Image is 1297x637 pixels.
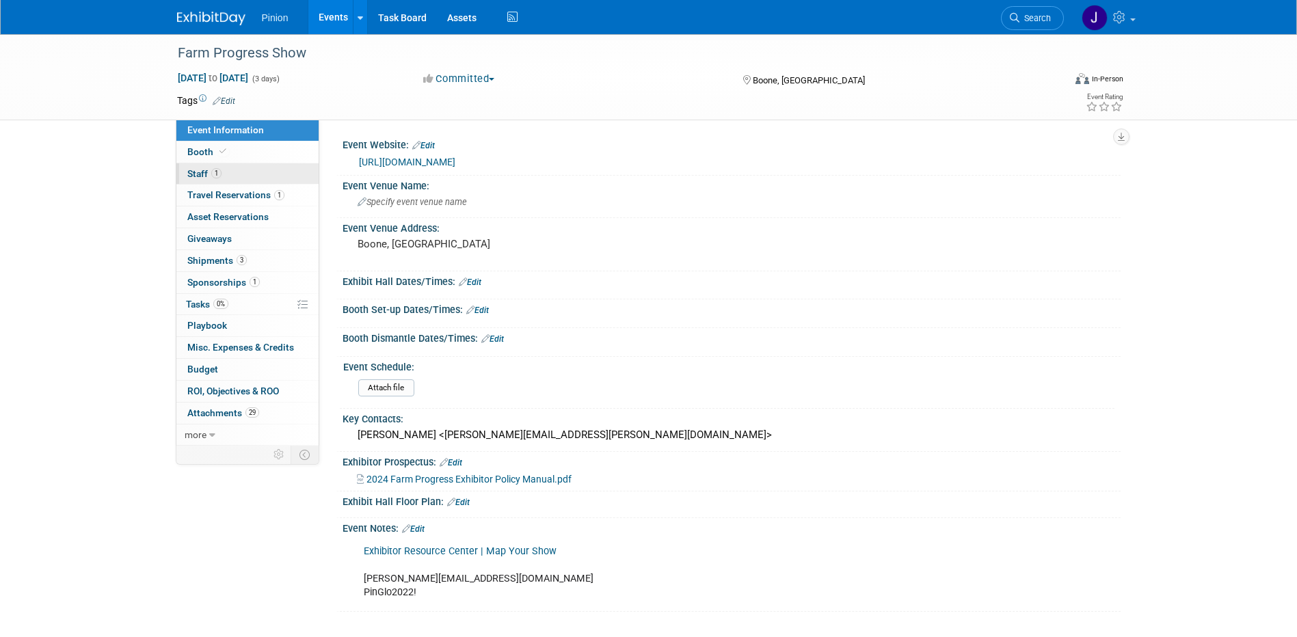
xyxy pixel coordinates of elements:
[176,141,319,163] a: Booth
[343,357,1114,374] div: Event Schedule:
[343,218,1121,235] div: Event Venue Address:
[1001,6,1064,30] a: Search
[343,271,1121,289] div: Exhibit Hall Dates/Times:
[206,72,219,83] span: to
[343,176,1121,193] div: Event Venue Name:
[354,538,970,606] div: [PERSON_NAME][EMAIL_ADDRESS][DOMAIN_NAME] PinGlo2022!
[176,185,319,206] a: Travel Reservations1
[187,189,284,200] span: Travel Reservations
[176,315,319,336] a: Playbook
[176,403,319,424] a: Attachments29
[1086,94,1123,100] div: Event Rating
[176,424,319,446] a: more
[343,409,1121,426] div: Key Contacts:
[187,320,227,331] span: Playbook
[187,146,229,157] span: Booth
[187,211,269,222] span: Asset Reservations
[176,206,319,228] a: Asset Reservations
[187,124,264,135] span: Event Information
[211,168,222,178] span: 1
[481,334,504,344] a: Edit
[343,491,1121,509] div: Exhibit Hall Floor Plan:
[187,277,260,288] span: Sponsorships
[343,328,1121,346] div: Booth Dismantle Dates/Times:
[173,41,1043,66] div: Farm Progress Show
[176,359,319,380] a: Budget
[1082,5,1108,31] img: Jennifer Plumisto
[251,74,280,83] span: (3 days)
[412,141,435,150] a: Edit
[983,71,1124,92] div: Event Format
[364,545,557,557] a: Exhibitor Resource Center | Map Your Show
[440,458,462,467] a: Edit
[250,277,260,287] span: 1
[186,299,228,310] span: Tasks
[176,337,319,358] a: Misc. Expenses & Credits
[187,255,247,266] span: Shipments
[358,238,652,250] pre: Boone, [GEOGRAPHIC_DATA]
[343,452,1121,470] div: Exhibitor Prospectus:
[177,12,245,25] img: ExhibitDay
[366,474,572,485] span: 2024 Farm Progress Exhibitor Policy Manual.pdf
[176,381,319,402] a: ROI, Objectives & ROO
[176,250,319,271] a: Shipments3
[343,299,1121,317] div: Booth Set-up Dates/Times:
[402,524,425,534] a: Edit
[1075,73,1089,84] img: Format-Inperson.png
[459,277,481,287] a: Edit
[176,272,319,293] a: Sponsorships1
[187,233,232,244] span: Giveaways
[343,518,1121,536] div: Event Notes:
[418,72,500,86] button: Committed
[753,75,865,85] span: Boone, [GEOGRAPHIC_DATA]
[177,72,249,84] span: [DATE] [DATE]
[219,148,226,155] i: Booth reservation complete
[358,197,467,207] span: Specify event venue name
[187,364,218,375] span: Budget
[187,168,222,179] span: Staff
[466,306,489,315] a: Edit
[187,342,294,353] span: Misc. Expenses & Credits
[262,12,289,23] span: Pinion
[1091,74,1123,84] div: In-Person
[274,190,284,200] span: 1
[176,228,319,249] a: Giveaways
[185,429,206,440] span: more
[359,157,455,167] a: [URL][DOMAIN_NAME]
[176,294,319,315] a: Tasks0%
[176,120,319,141] a: Event Information
[176,163,319,185] a: Staff1
[245,407,259,418] span: 29
[187,385,279,396] span: ROI, Objectives & ROO
[291,446,319,463] td: Toggle Event Tabs
[1019,13,1051,23] span: Search
[177,94,235,107] td: Tags
[213,96,235,106] a: Edit
[213,299,228,309] span: 0%
[343,135,1121,152] div: Event Website:
[447,498,470,507] a: Edit
[237,255,247,265] span: 3
[267,446,291,463] td: Personalize Event Tab Strip
[353,424,1110,446] div: [PERSON_NAME] <[PERSON_NAME][EMAIL_ADDRESS][PERSON_NAME][DOMAIN_NAME]>
[187,407,259,418] span: Attachments
[357,474,572,485] a: 2024 Farm Progress Exhibitor Policy Manual.pdf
